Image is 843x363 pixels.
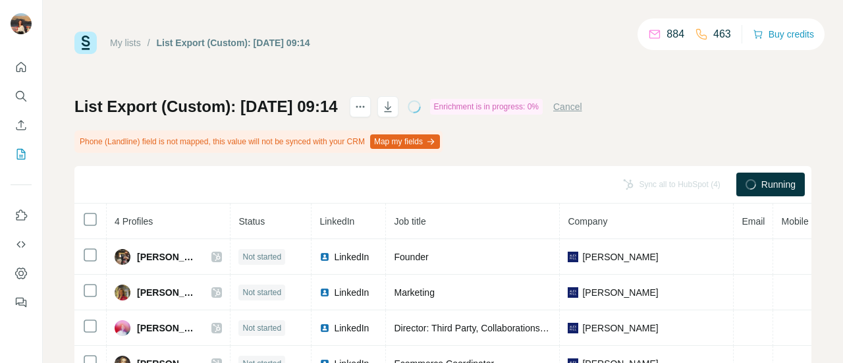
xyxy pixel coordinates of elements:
[74,130,443,153] div: Phone (Landline) field is not mapped, this value will not be synced with your CRM
[115,216,153,227] span: 4 Profiles
[137,321,198,335] span: [PERSON_NAME]
[319,216,354,227] span: LinkedIn
[242,287,281,298] span: Not started
[781,216,808,227] span: Mobile
[157,36,310,49] div: List Export (Custom): [DATE] 09:14
[11,233,32,256] button: Use Surfe API
[238,216,265,227] span: Status
[350,96,371,117] button: actions
[11,291,32,314] button: Feedback
[115,320,130,336] img: Avatar
[11,55,32,79] button: Quick start
[394,287,434,298] span: Marketing
[74,96,338,117] h1: List Export (Custom): [DATE] 09:14
[370,134,440,149] button: Map my fields
[582,286,658,299] span: [PERSON_NAME]
[137,250,198,264] span: [PERSON_NAME]
[11,13,32,34] img: Avatar
[11,142,32,166] button: My lists
[666,26,684,42] p: 884
[394,216,425,227] span: Job title
[319,252,330,262] img: LinkedIn logo
[137,286,198,299] span: [PERSON_NAME]
[319,323,330,333] img: LinkedIn logo
[11,113,32,137] button: Enrich CSV
[334,286,369,299] span: LinkedIn
[11,84,32,108] button: Search
[115,249,130,265] img: Avatar
[394,252,428,262] span: Founder
[11,204,32,227] button: Use Surfe on LinkedIn
[334,321,369,335] span: LinkedIn
[742,216,765,227] span: Email
[553,100,582,113] button: Cancel
[568,216,607,227] span: Company
[148,36,150,49] li: /
[582,321,658,335] span: [PERSON_NAME]
[115,285,130,300] img: Avatar
[713,26,731,42] p: 463
[568,252,578,262] img: company-logo
[334,250,369,264] span: LinkedIn
[110,38,141,48] a: My lists
[394,323,594,333] span: Director: Third Party, Collaborations, Accessories
[11,262,32,285] button: Dashboard
[568,323,578,333] img: company-logo
[430,99,543,115] div: Enrichment is in progress: 0%
[319,287,330,298] img: LinkedIn logo
[761,178,796,191] span: Running
[74,32,97,54] img: Surfe Logo
[582,250,658,264] span: [PERSON_NAME]
[242,251,281,263] span: Not started
[568,287,578,298] img: company-logo
[753,25,814,43] button: Buy credits
[242,322,281,334] span: Not started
